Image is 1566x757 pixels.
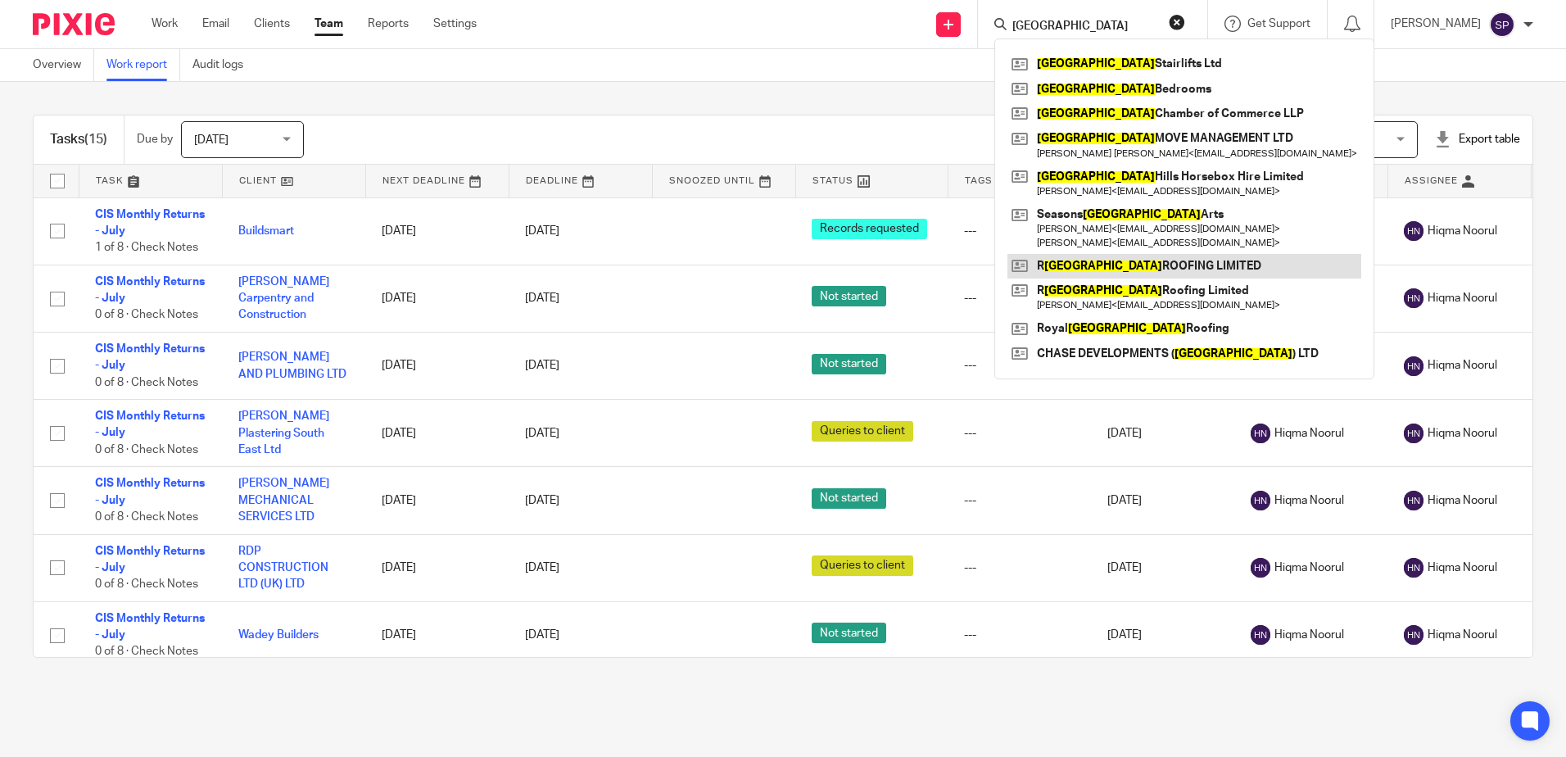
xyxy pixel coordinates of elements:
span: Not started [812,354,886,374]
span: 0 of 8 · Check Notes [95,511,198,523]
span: Queries to client [812,555,913,576]
span: Queries to client [812,421,913,442]
td: [DATE] [1091,467,1234,534]
span: 1 of 8 · Check Notes [95,242,198,253]
span: Hiqma Noorul [1274,425,1344,442]
td: [DATE] [365,400,509,467]
span: Hiqma Noorul [1428,357,1497,374]
span: Hiqma Noorul [1428,425,1497,442]
span: Not started [812,623,886,643]
a: Buildsmart [238,225,294,237]
span: Hiqma Noorul [1274,560,1344,576]
span: Not started [812,488,886,509]
img: svg%3E [1489,11,1515,38]
button: Clear [1169,14,1185,30]
a: Wadey Builders [238,629,319,641]
td: [DATE] [1091,601,1234,669]
a: CIS Monthly Returns - July [95,546,205,573]
input: Search [1011,20,1158,34]
a: [PERSON_NAME] Carpentry and Construction [238,276,329,321]
span: [DATE] [194,134,229,146]
span: Hiqma Noorul [1428,223,1497,239]
span: Records requested [812,219,927,239]
a: Reports [368,16,409,32]
td: [DATE] [365,197,509,265]
div: [DATE] [525,627,636,643]
h1: Tasks [50,131,107,148]
div: [DATE] [525,290,636,306]
a: [PERSON_NAME] MECHANICAL SERVICES LTD [238,478,329,523]
div: --- [964,492,1075,509]
div: [DATE] [525,425,636,442]
span: 0 of 8 · Check Notes [95,310,198,321]
a: Overview [33,49,94,81]
span: Hiqma Noorul [1428,492,1497,509]
td: [DATE] [365,265,509,332]
div: Export table [1434,131,1520,147]
span: 0 of 8 · Check Notes [95,444,198,456]
img: svg%3E [1404,491,1423,510]
a: Settings [433,16,477,32]
a: Email [202,16,229,32]
img: svg%3E [1251,491,1270,510]
div: [DATE] [525,357,636,374]
p: Due by [137,131,173,147]
span: 0 of 8 · Check Notes [95,578,198,590]
a: CIS Monthly Returns - July [95,209,205,237]
span: Hiqma Noorul [1428,560,1497,576]
div: --- [964,560,1075,576]
td: [DATE] [365,534,509,601]
a: RDP CONSTRUCTION LTD (UK) LTD [238,546,328,591]
a: CIS Monthly Returns - July [95,613,205,641]
a: Team [315,16,343,32]
div: --- [964,425,1075,442]
div: --- [964,223,1075,239]
img: svg%3E [1404,288,1423,308]
img: svg%3E [1404,356,1423,376]
span: 0 of 8 · Check Notes [95,377,198,388]
img: svg%3E [1251,625,1270,645]
span: Tags [965,176,993,185]
a: Work report [106,49,180,81]
img: Pixie [33,13,115,35]
a: CIS Monthly Returns - July [95,478,205,505]
span: Get Support [1247,18,1310,29]
p: [PERSON_NAME] [1391,16,1481,32]
td: [DATE] [365,467,509,534]
div: [DATE] [525,223,636,239]
span: Hiqma Noorul [1274,492,1344,509]
a: [PERSON_NAME] AND PLUMBING LTD [238,351,346,379]
span: Not started [812,286,886,306]
span: Hiqma Noorul [1428,627,1497,643]
td: [DATE] [1091,534,1234,601]
img: svg%3E [1404,221,1423,241]
td: [DATE] [365,601,509,669]
div: --- [964,357,1075,374]
a: Work [152,16,178,32]
div: [DATE] [525,492,636,509]
a: CIS Monthly Returns - July [95,276,205,304]
a: [PERSON_NAME] Plastering South East Ltd [238,410,329,456]
div: --- [964,627,1075,643]
span: Hiqma Noorul [1274,627,1344,643]
a: Clients [254,16,290,32]
img: svg%3E [1404,558,1423,578]
a: CIS Monthly Returns - July [95,343,205,371]
span: 0 of 8 · Check Notes [95,646,198,658]
img: svg%3E [1404,424,1423,443]
a: Audit logs [192,49,256,81]
img: svg%3E [1404,625,1423,645]
td: [DATE] [365,332,509,399]
span: Hiqma Noorul [1428,290,1497,306]
div: [DATE] [525,560,636,576]
img: svg%3E [1251,558,1270,578]
td: [DATE] [1091,400,1234,467]
a: CIS Monthly Returns - July [95,410,205,438]
div: --- [964,290,1075,306]
span: (15) [84,133,107,146]
img: svg%3E [1251,424,1270,443]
